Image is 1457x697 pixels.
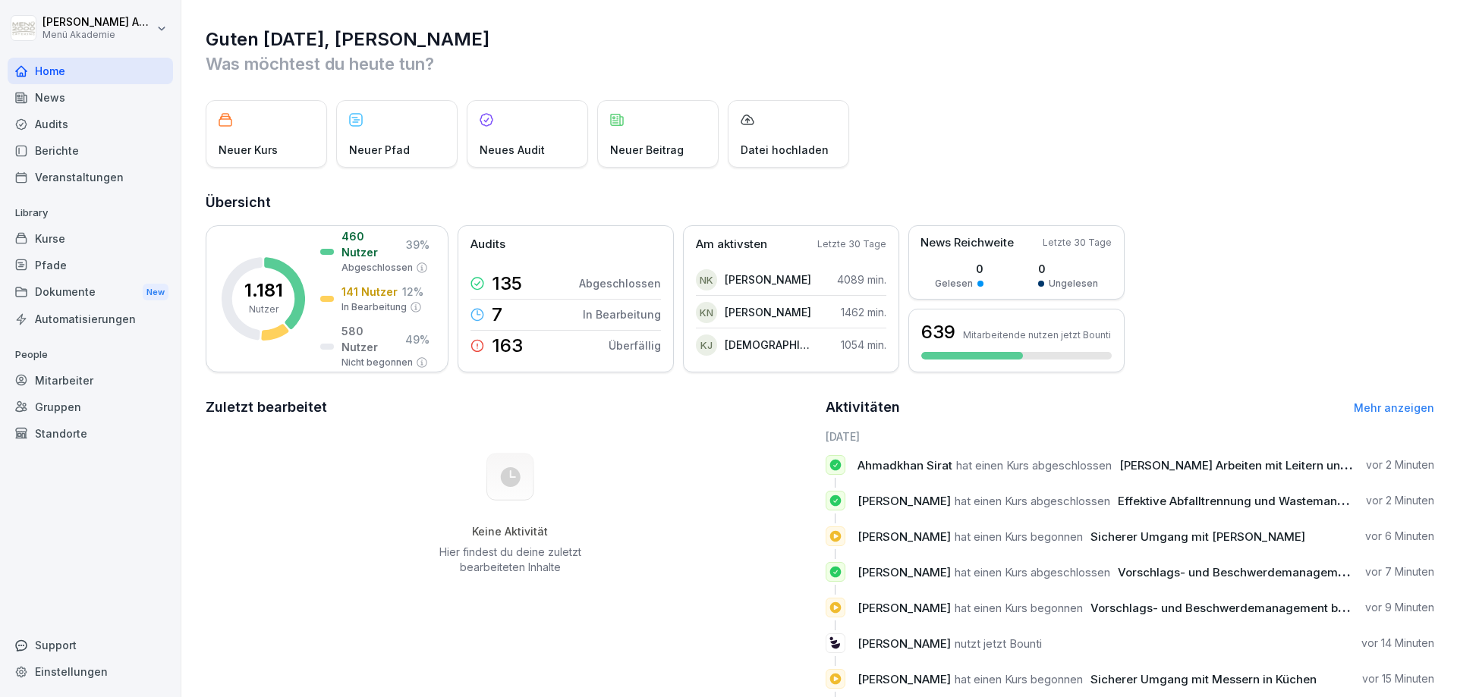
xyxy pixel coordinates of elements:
h6: [DATE] [826,429,1435,444]
p: Neuer Kurs [219,142,278,158]
span: Ahmadkhan Sirat [858,458,952,473]
span: Vorschlags- und Beschwerdemanagement bei Menü 2000 [1090,601,1415,615]
span: hat einen Kurs begonnen [955,672,1083,686]
p: Neuer Pfad [349,142,410,158]
div: Support [8,632,173,658]
a: Home [8,58,173,84]
p: 0 [1038,261,1098,277]
div: News [8,84,173,111]
a: Kurse [8,225,173,252]
p: Ungelesen [1049,277,1098,290]
h1: Guten [DATE], [PERSON_NAME] [206,27,1434,52]
span: hat einen Kurs abgeschlossen [956,458,1112,473]
p: Letzte 30 Tage [817,237,886,251]
div: New [143,284,168,301]
p: 135 [492,275,522,293]
div: Dokumente [8,278,173,306]
p: vor 7 Minuten [1365,564,1434,579]
h5: Keine Aktivität [433,525,587,538]
span: nutzt jetzt Bounti [955,636,1042,651]
span: [PERSON_NAME] [858,672,951,686]
a: Pfade [8,252,173,278]
span: hat einen Kurs abgeschlossen [955,565,1110,579]
p: [PERSON_NAME] [725,304,811,320]
a: Mehr anzeigen [1354,401,1434,414]
p: Neues Audit [480,142,545,158]
a: Mitarbeiter [8,367,173,394]
p: vor 6 Minuten [1365,529,1434,544]
div: KN [696,302,717,323]
p: Library [8,201,173,225]
p: In Bearbeitung [341,300,407,314]
p: 1054 min. [841,337,886,353]
span: hat einen Kurs abgeschlossen [955,494,1110,508]
div: KJ [696,334,717,356]
p: Abgeschlossen [341,261,413,275]
p: People [8,343,173,367]
a: Veranstaltungen [8,164,173,190]
span: hat einen Kurs begonnen [955,529,1083,544]
a: Einstellungen [8,658,173,685]
span: [PERSON_NAME] [858,636,951,651]
div: NK [696,269,717,290]
p: Mitarbeitende nutzen jetzt Bounti [963,329,1111,341]
p: Abgeschlossen [579,275,661,291]
a: Standorte [8,420,173,447]
p: Gelesen [935,277,973,290]
h2: Zuletzt bearbeitet [206,397,815,418]
p: Audits [470,236,505,253]
p: 49 % [405,331,430,347]
span: Sicherer Umgang mit Messern in Küchen [1090,672,1317,686]
p: 1462 min. [841,304,886,320]
h2: Übersicht [206,192,1434,213]
div: Gruppen [8,394,173,420]
p: [DEMOGRAPHIC_DATA][PERSON_NAME] [725,337,812,353]
a: DokumenteNew [8,278,173,306]
span: [PERSON_NAME] [858,601,951,615]
p: Nicht begonnen [341,356,413,369]
span: Sicherer Umgang mit [PERSON_NAME] [1090,529,1305,544]
p: vor 2 Minuten [1366,493,1434,508]
p: Menü Akademie [42,30,153,40]
p: In Bearbeitung [583,306,661,322]
a: Audits [8,111,173,137]
p: 4089 min. [837,272,886,287]
p: Am aktivsten [696,236,767,253]
p: vor 9 Minuten [1365,600,1434,615]
span: [PERSON_NAME] [858,565,951,579]
p: News Reichweite [920,234,1014,252]
p: Neuer Beitrag [610,142,684,158]
span: [PERSON_NAME] Arbeiten mit Leitern und Tritten [1119,458,1386,473]
p: [PERSON_NAME] [725,272,811,287]
span: Vorschlags- und Beschwerdemanagement bei Menü 2000 [1118,565,1442,579]
p: [PERSON_NAME] Ahlers [42,16,153,29]
p: Nutzer [249,303,278,316]
p: Letzte 30 Tage [1043,236,1112,250]
h2: Aktivitäten [826,397,900,418]
p: 7 [492,306,502,324]
p: Datei hochladen [741,142,829,158]
span: [PERSON_NAME] [858,494,951,508]
p: vor 2 Minuten [1366,457,1434,473]
p: Was möchtest du heute tun? [206,52,1434,76]
p: 460 Nutzer [341,228,401,260]
p: 12 % [402,284,423,300]
span: [PERSON_NAME] [858,529,951,544]
a: Berichte [8,137,173,164]
p: vor 14 Minuten [1361,636,1434,651]
p: 1.181 [244,281,283,300]
h3: 639 [921,319,955,345]
p: 39 % [406,237,430,253]
a: Automatisierungen [8,306,173,332]
p: 580 Nutzer [341,323,401,355]
span: Effektive Abfalltrennung und Wastemanagement im Catering [1118,494,1454,508]
p: 163 [492,337,523,355]
span: hat einen Kurs begonnen [955,601,1083,615]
